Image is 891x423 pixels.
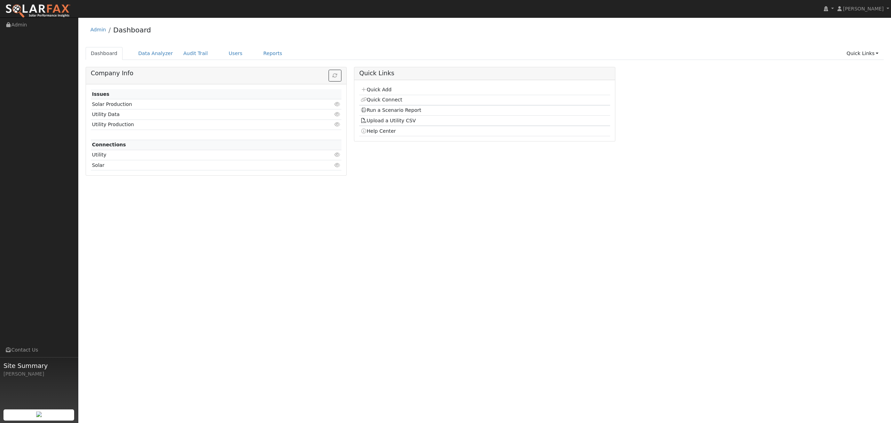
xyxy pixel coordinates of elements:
a: Upload a Utility CSV [361,118,416,123]
a: Dashboard [113,26,151,34]
a: Admin [90,27,106,32]
a: Audit Trail [178,47,213,60]
i: Click to view [334,122,340,127]
a: Quick Links [841,47,884,60]
i: Click to view [334,102,340,107]
span: [PERSON_NAME] [843,6,884,11]
div: [PERSON_NAME] [3,370,74,378]
img: retrieve [36,412,42,417]
a: Help Center [361,128,396,134]
i: Click to view [334,163,340,168]
a: Reports [258,47,287,60]
a: Users [223,47,248,60]
td: Utility Production [91,120,301,130]
h5: Company Info [91,70,341,77]
a: Dashboard [86,47,123,60]
td: Solar [91,160,301,170]
a: Quick Connect [361,97,402,102]
td: Utility Data [91,109,301,120]
i: Click to view [334,112,340,117]
a: Quick Add [361,87,392,92]
strong: Connections [92,142,126,147]
h5: Quick Links [359,70,610,77]
td: Utility [91,150,301,160]
i: Click to view [334,152,340,157]
img: SolarFax [5,4,71,18]
span: Site Summary [3,361,74,370]
td: Solar Production [91,99,301,109]
a: Data Analyzer [133,47,178,60]
strong: Issues [92,91,109,97]
a: Run a Scenario Report [361,107,421,113]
